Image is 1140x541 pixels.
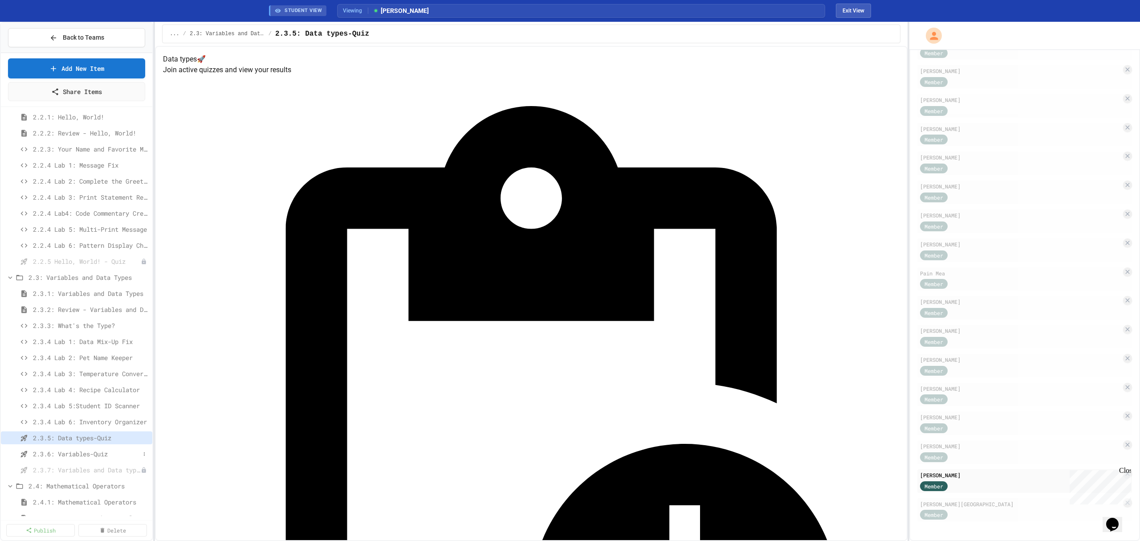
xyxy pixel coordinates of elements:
span: 2.3.1: Variables and Data Types [33,289,149,298]
span: 2.2.4 Lab 5: Multi-Print Message [33,225,149,234]
h4: Data types 🚀 [163,54,900,65]
span: 2.3.5: Data types-Quiz [33,433,149,443]
button: Exit student view [836,4,871,18]
span: 2.2.4 Lab 3: Print Statement Repair [33,193,149,202]
span: Member [924,424,943,432]
span: Member [924,309,943,317]
span: 2.3.3: What's the Type? [33,321,149,330]
div: [PERSON_NAME] [920,298,1121,306]
span: 2.4.1: Mathematical Operators [33,497,149,507]
span: Member [924,453,943,461]
span: Back to Teams [63,33,104,42]
span: / [183,30,186,37]
span: Member [924,164,943,172]
span: 2.3: Variables and Data Types [190,30,265,37]
span: 2.2.1: Hello, World! [33,112,149,122]
span: Member [924,193,943,201]
span: 2.3.4 Lab 4: Recipe Calculator [33,385,149,394]
span: 2.2.4 Lab 2: Complete the Greeting [33,176,149,186]
div: [PERSON_NAME] [920,240,1121,248]
span: 2.2.5 Hello, World! - Quiz [33,257,141,266]
span: Member [924,395,943,403]
span: 2.2.4 Lab 1: Message Fix [33,160,149,170]
span: Member [924,338,943,346]
div: [PERSON_NAME] [920,153,1121,161]
div: [PERSON_NAME] [920,182,1121,190]
iframe: chat widget [1066,467,1131,504]
span: 2.4: Mathematical Operators [28,481,149,491]
span: [PERSON_NAME] [373,6,429,16]
span: Member [924,280,943,288]
span: Member [924,135,943,143]
span: 2.3.7: Variables and Data types - Quiz [33,465,141,475]
div: Pain Mea [920,269,1121,277]
a: Delete [78,524,147,537]
span: 2.3.5: Data types-Quiz [275,29,369,39]
span: 2.3.6: Variables-Quiz [33,449,140,459]
span: Member [924,107,943,115]
span: 2.2.4 Lab 6: Pattern Display Challenge [33,241,149,250]
span: Member [924,482,943,490]
div: [PERSON_NAME] [920,125,1121,133]
div: [PERSON_NAME] [920,327,1121,335]
button: More options [140,450,149,459]
span: 2.3: Variables and Data Types [28,273,149,282]
p: Join active quizzes and view your results [163,65,900,75]
div: [PERSON_NAME] [920,442,1121,450]
span: Member [924,251,943,259]
div: [PERSON_NAME] [920,67,1121,75]
span: Member [924,367,943,375]
span: 2.3.4 Lab 2: Pet Name Keeper [33,353,149,362]
div: My Account [916,25,944,46]
div: Chat with us now!Close [4,4,61,57]
div: Unpublished [141,467,147,473]
button: Back to Teams [8,28,145,47]
span: 2.2.4 Lab4: Code Commentary Creator [33,209,149,218]
iframe: chat widget [1103,505,1131,532]
span: Viewing [343,7,368,15]
span: ... [170,30,179,37]
span: / [269,30,272,37]
span: 2.3.4 Lab 1: Data Mix-Up Fix [33,337,149,346]
span: Member [924,222,943,230]
div: [PERSON_NAME] [920,211,1121,219]
a: Add New Item [8,58,145,78]
span: Member [924,78,943,86]
div: Unpublished [141,258,147,265]
div: [PERSON_NAME] [920,413,1121,421]
span: 2.3.2: Review - Variables and Data Types [33,305,149,314]
span: Member [924,49,943,57]
span: Member [924,511,943,519]
div: [PERSON_NAME] [920,471,1121,479]
div: [PERSON_NAME] [920,356,1121,364]
span: 2.4.2: Review - Mathematical Operators [33,513,149,523]
div: [PERSON_NAME] [920,96,1121,104]
span: 2.3.4 Lab 5:Student ID Scanner [33,401,149,410]
span: 2.2.3: Your Name and Favorite Movie [33,144,149,154]
span: 2.2.2: Review - Hello, World! [33,128,149,138]
a: Publish [6,524,75,537]
span: STUDENT VIEW [285,7,322,15]
span: 2.3.4 Lab 3: Temperature Converter [33,369,149,378]
a: Share Items [8,82,145,101]
div: [PERSON_NAME] [920,385,1121,393]
div: [PERSON_NAME][GEOGRAPHIC_DATA] [920,500,1121,508]
span: 2.3.4 Lab 6: Inventory Organizer [33,417,149,426]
